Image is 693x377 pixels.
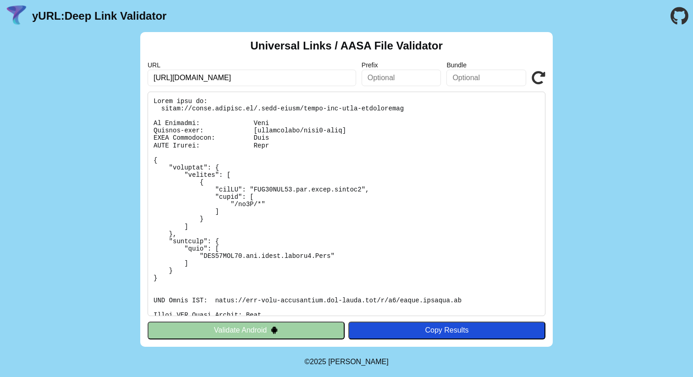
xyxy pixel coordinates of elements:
[328,358,389,366] a: Michael Ibragimchayev's Personal Site
[5,4,28,28] img: yURL Logo
[446,61,526,69] label: Bundle
[270,326,278,334] img: droidIcon.svg
[148,61,356,69] label: URL
[148,92,545,316] pre: Lorem ipsu do: sitam://conse.adipisc.el/.sedd-eiusm/tempo-inc-utla-etdoloremag Al Enimadmi: Veni ...
[348,322,545,339] button: Copy Results
[148,322,345,339] button: Validate Android
[362,61,441,69] label: Prefix
[32,10,166,22] a: yURL:Deep Link Validator
[446,70,526,86] input: Optional
[310,358,326,366] span: 2025
[362,70,441,86] input: Optional
[250,39,443,52] h2: Universal Links / AASA File Validator
[304,347,388,377] footer: ©
[353,326,541,334] div: Copy Results
[148,70,356,86] input: Required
